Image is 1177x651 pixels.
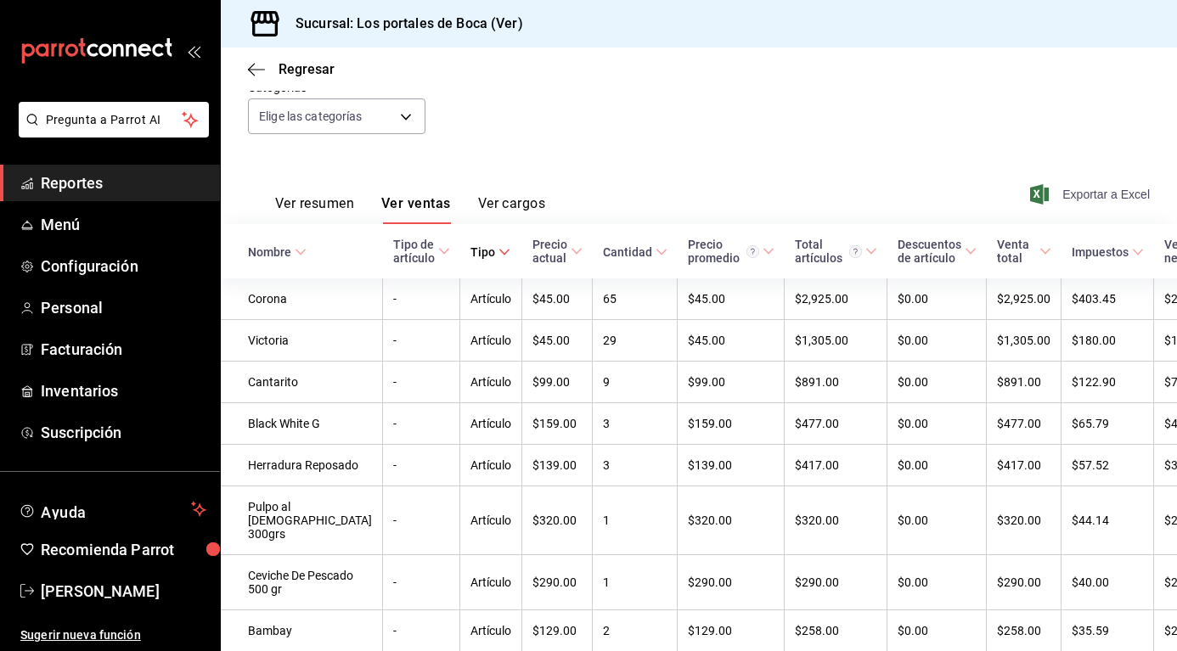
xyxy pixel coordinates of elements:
[259,108,363,125] span: Elige las categorías
[603,245,667,259] span: Cantidad
[460,320,522,362] td: Artículo
[12,123,209,141] a: Pregunta a Parrot AI
[41,213,206,236] span: Menú
[282,14,523,34] h3: Sucursal: Los portales de Boca (Ver)
[678,362,785,403] td: $99.00
[522,362,593,403] td: $99.00
[887,555,987,610] td: $0.00
[603,245,652,259] div: Cantidad
[678,320,785,362] td: $45.00
[275,195,354,224] button: Ver resumen
[393,238,435,265] div: Tipo de artículo
[785,486,887,555] td: $320.00
[532,238,583,265] span: Precio actual
[41,338,206,361] span: Facturación
[1062,555,1154,610] td: $40.00
[522,403,593,445] td: $159.00
[393,238,450,265] span: Tipo de artículo
[887,278,987,320] td: $0.00
[898,238,961,265] div: Descuentos de artículo
[383,403,460,445] td: -
[1062,362,1154,403] td: $122.90
[785,555,887,610] td: $290.00
[532,238,567,265] div: Precio actual
[593,445,678,486] td: 3
[460,486,522,555] td: Artículo
[795,238,877,265] span: Total artículos
[987,403,1062,445] td: $477.00
[383,486,460,555] td: -
[678,445,785,486] td: $139.00
[221,555,383,610] td: Ceviche De Pescado 500 gr
[987,445,1062,486] td: $417.00
[279,61,335,77] span: Regresar
[1062,445,1154,486] td: $57.52
[522,278,593,320] td: $45.00
[688,238,774,265] span: Precio promedio
[987,555,1062,610] td: $290.00
[1062,278,1154,320] td: $403.45
[46,111,183,129] span: Pregunta a Parrot AI
[248,245,291,259] div: Nombre
[41,379,206,402] span: Inventarios
[987,320,1062,362] td: $1,305.00
[275,195,545,224] div: navigation tabs
[1072,245,1144,259] span: Impuestos
[221,445,383,486] td: Herradura Reposado
[987,278,1062,320] td: $2,925.00
[41,296,206,319] span: Personal
[221,486,383,555] td: Pulpo al [DEMOGRAPHIC_DATA] 300grs
[1033,184,1150,205] button: Exportar a Excel
[1072,245,1129,259] div: Impuestos
[41,255,206,278] span: Configuración
[887,362,987,403] td: $0.00
[460,555,522,610] td: Artículo
[522,320,593,362] td: $45.00
[383,320,460,362] td: -
[785,320,887,362] td: $1,305.00
[221,403,383,445] td: Black White G
[221,278,383,320] td: Corona
[381,195,451,224] button: Ver ventas
[41,499,184,519] span: Ayuda
[887,403,987,445] td: $0.00
[20,626,206,644] span: Sugerir nueva función
[678,278,785,320] td: $45.00
[887,486,987,555] td: $0.00
[460,362,522,403] td: Artículo
[470,245,495,259] div: Tipo
[849,245,862,258] svg: El total artículos considera cambios de precios en los artículos así como costos adicionales por ...
[1062,403,1154,445] td: $65.79
[678,486,785,555] td: $320.00
[785,278,887,320] td: $2,925.00
[522,555,593,610] td: $290.00
[795,238,862,265] div: Total artículos
[785,445,887,486] td: $417.00
[887,320,987,362] td: $0.00
[678,403,785,445] td: $159.00
[1062,320,1154,362] td: $180.00
[460,403,522,445] td: Artículo
[997,238,1036,265] div: Venta total
[678,555,785,610] td: $290.00
[785,403,887,445] td: $477.00
[383,362,460,403] td: -
[248,245,307,259] span: Nombre
[383,278,460,320] td: -
[997,238,1051,265] span: Venta total
[41,171,206,194] span: Reportes
[688,238,759,265] div: Precio promedio
[41,538,206,561] span: Recomienda Parrot
[785,362,887,403] td: $891.00
[987,362,1062,403] td: $891.00
[522,445,593,486] td: $139.00
[41,580,206,603] span: [PERSON_NAME]
[248,61,335,77] button: Regresar
[987,486,1062,555] td: $320.00
[522,486,593,555] td: $320.00
[593,486,678,555] td: 1
[593,555,678,610] td: 1
[593,403,678,445] td: 3
[746,245,759,258] svg: Precio promedio = Total artículos / cantidad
